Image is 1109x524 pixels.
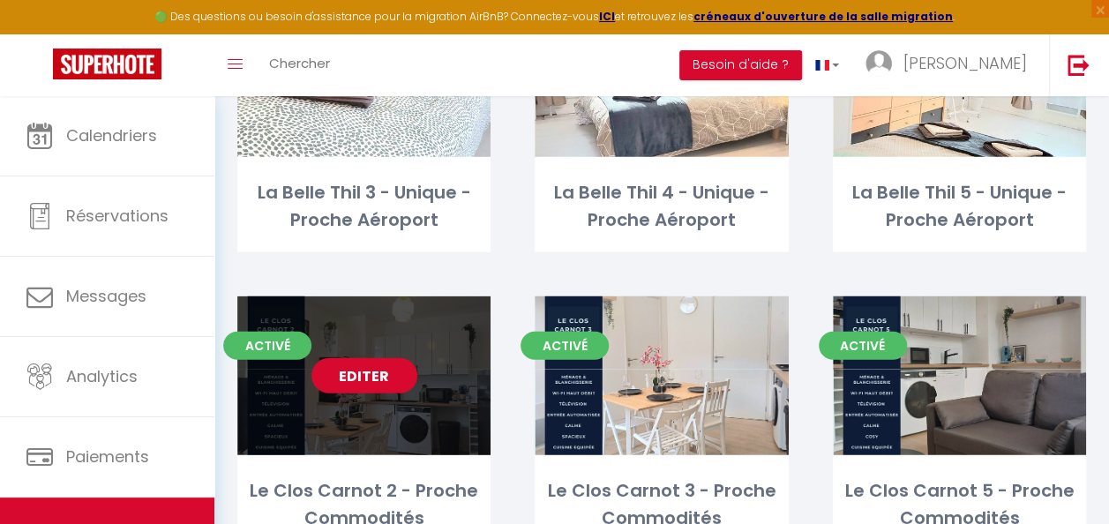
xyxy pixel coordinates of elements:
span: Messages [66,285,146,307]
span: Activé [521,332,609,360]
a: ... [PERSON_NAME] [852,34,1049,96]
span: Réservations [66,205,169,227]
a: Editer [311,358,417,393]
img: Super Booking [53,49,161,79]
span: Analytics [66,365,138,387]
div: La Belle Thil 5 - Unique - Proche Aéroport [833,179,1086,235]
button: Besoin d'aide ? [679,50,802,80]
span: [PERSON_NAME] [903,52,1027,74]
a: ICI [599,9,615,24]
span: Chercher [269,54,330,72]
span: Paiements [66,445,149,468]
div: La Belle Thil 4 - Unique - Proche Aéroport [535,179,788,235]
a: créneaux d'ouverture de la salle migration [693,9,953,24]
span: Activé [819,332,907,360]
span: Calendriers [66,124,157,146]
img: ... [865,50,892,77]
img: logout [1068,54,1090,76]
div: La Belle Thil 3 - Unique - Proche Aéroport [237,179,491,235]
button: Ouvrir le widget de chat LiveChat [14,7,67,60]
span: Activé [223,332,311,360]
a: Chercher [256,34,343,96]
